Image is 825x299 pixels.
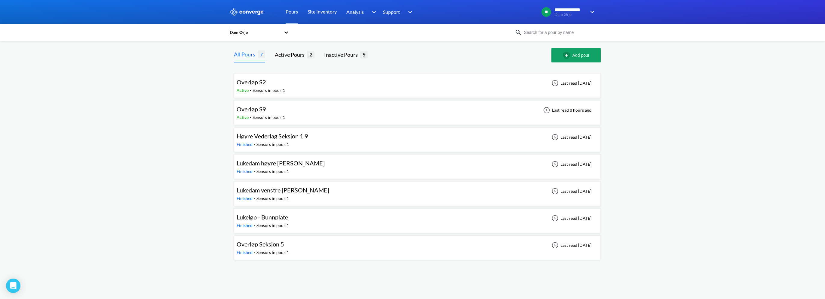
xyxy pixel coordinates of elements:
[237,142,254,147] span: Finished
[253,114,285,121] div: Sensors in pour: 1
[254,142,256,147] span: -
[237,132,308,140] span: Høyre Vederlag Seksjon 1.9
[346,8,364,16] span: Analysis
[234,134,601,139] a: Høyre Vederlag Seksjon 1.9Finished-Sensors in pour:1Last read [DATE]
[234,242,601,247] a: Overløp Seksjon 5Finished-Sensors in pour:1Last read [DATE]
[253,87,285,94] div: Sensors in pour: 1
[234,188,601,193] a: Lukedam venstre [PERSON_NAME]Finished-Sensors in pour:1Last read [DATE]
[275,50,307,59] div: Active Pours
[515,29,522,36] img: icon-search.svg
[237,105,266,113] span: Overløp S9
[234,215,601,220] a: Lukeløp - BunnplateFinished-Sensors in pour:1Last read [DATE]
[307,51,314,58] span: 2
[383,8,400,16] span: Support
[554,12,586,17] span: Dam Ørje
[254,196,256,201] span: -
[254,223,256,228] span: -
[234,161,601,166] a: Lukedam høyre [PERSON_NAME]Finished-Sensors in pour:1Last read [DATE]
[234,107,601,112] a: Overløp S9Active-Sensors in pour:1Last read 8 hours ago
[237,196,254,201] span: Finished
[551,48,601,62] button: Add pour
[256,195,289,202] div: Sensors in pour: 1
[237,78,266,86] span: Overløp S2
[586,8,596,16] img: downArrow.svg
[404,8,414,16] img: downArrow.svg
[548,161,593,168] div: Last read [DATE]
[237,115,250,120] span: Active
[548,134,593,141] div: Last read [DATE]
[237,213,288,221] span: Lukeløp - Bunnplate
[368,8,378,16] img: downArrow.svg
[548,242,593,249] div: Last read [DATE]
[360,51,368,58] span: 5
[548,80,593,87] div: Last read [DATE]
[258,50,265,58] span: 7
[234,80,601,85] a: Overløp S2Active-Sensors in pour:1Last read [DATE]
[237,169,254,174] span: Finished
[250,88,253,93] span: -
[256,168,289,175] div: Sensors in pour: 1
[256,249,289,256] div: Sensors in pour: 1
[6,279,20,293] div: Open Intercom Messenger
[237,223,254,228] span: Finished
[250,115,253,120] span: -
[237,88,250,93] span: Active
[234,50,258,59] div: All Pours
[229,29,281,36] div: Dam Ørje
[237,186,329,194] span: Lukedam venstre [PERSON_NAME]
[540,107,593,114] div: Last read 8 hours ago
[256,141,289,148] div: Sensors in pour: 1
[237,240,284,248] span: Overløp Seksjon 5
[237,250,254,255] span: Finished
[229,8,264,16] img: logo_ewhite.svg
[548,188,593,195] div: Last read [DATE]
[548,215,593,222] div: Last read [DATE]
[563,52,572,59] img: add-circle-outline.svg
[237,159,325,167] span: Lukedam høyre [PERSON_NAME]
[522,29,595,36] input: Search for a pour by name
[256,222,289,229] div: Sensors in pour: 1
[254,169,256,174] span: -
[324,50,360,59] div: Inactive Pours
[254,250,256,255] span: -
